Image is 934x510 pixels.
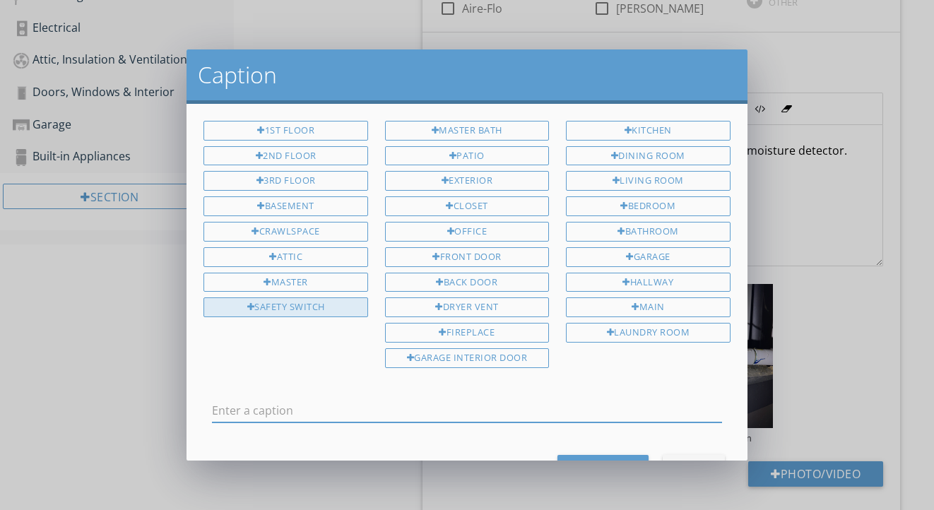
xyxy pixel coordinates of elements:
[385,171,549,191] div: Exterior
[566,222,730,242] div: Bathroom
[198,61,735,89] h2: Caption
[566,323,730,343] div: Laundry Room
[385,146,549,166] div: Patio
[385,348,549,368] div: Garage Interior Door
[674,460,714,475] div: Cancel
[385,297,549,317] div: Dryer Vent
[385,247,549,267] div: Front Door
[203,146,367,166] div: 2nd Floor
[566,196,730,216] div: Bedroom
[203,297,367,317] div: Safety Switch
[566,273,730,292] div: Hallway
[203,247,367,267] div: Attic
[203,273,367,292] div: Master
[566,146,730,166] div: Dining Room
[566,171,730,191] div: Living Room
[203,171,367,191] div: 3rd Floor
[203,222,367,242] div: Crawlspace
[566,247,730,267] div: Garage
[569,460,637,475] div: Save Caption
[385,121,549,141] div: Master Bath
[385,222,549,242] div: Office
[203,121,367,141] div: 1st Floor
[566,297,730,317] div: Main
[203,196,367,216] div: Basement
[385,323,549,343] div: Fireplace
[566,121,730,141] div: Kitchen
[385,273,549,292] div: Back Door
[663,455,725,480] button: Cancel
[212,399,721,422] input: Enter a caption
[385,196,549,216] div: Closet
[557,455,649,480] button: Save Caption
